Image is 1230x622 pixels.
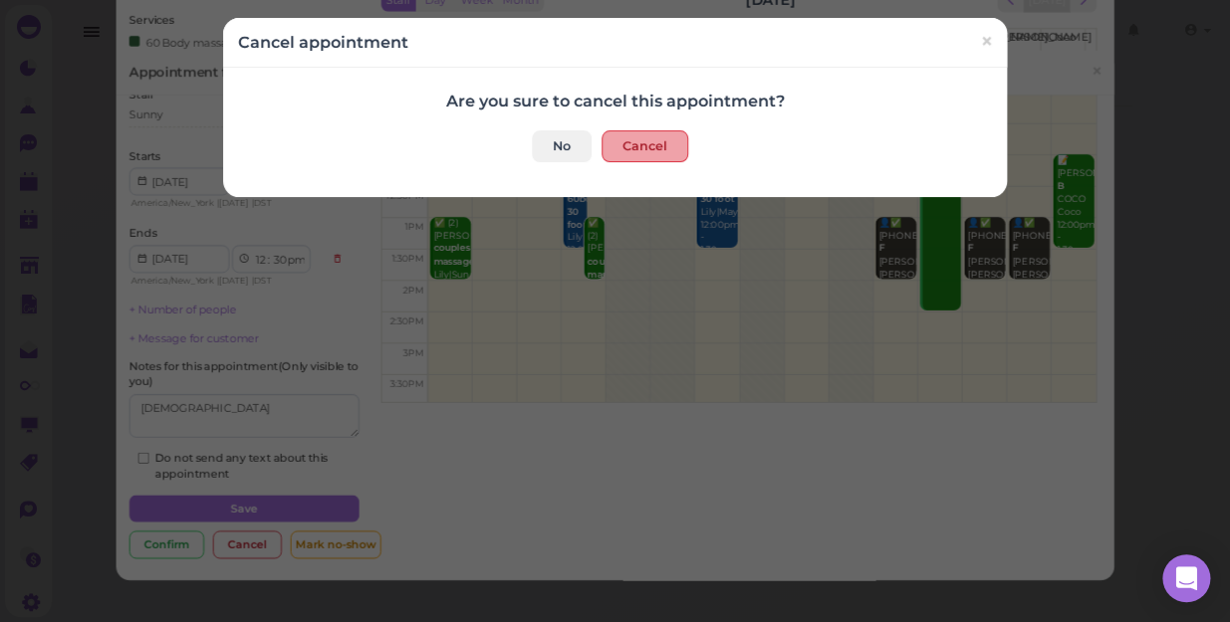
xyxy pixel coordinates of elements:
span: × [980,28,993,56]
a: No [532,130,592,162]
h4: Cancel appointment [238,33,408,52]
button: Cancel [602,130,688,162]
h4: Are you sure to cancel this appointment? [238,92,992,110]
div: Open Intercom Messenger [1162,554,1210,602]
